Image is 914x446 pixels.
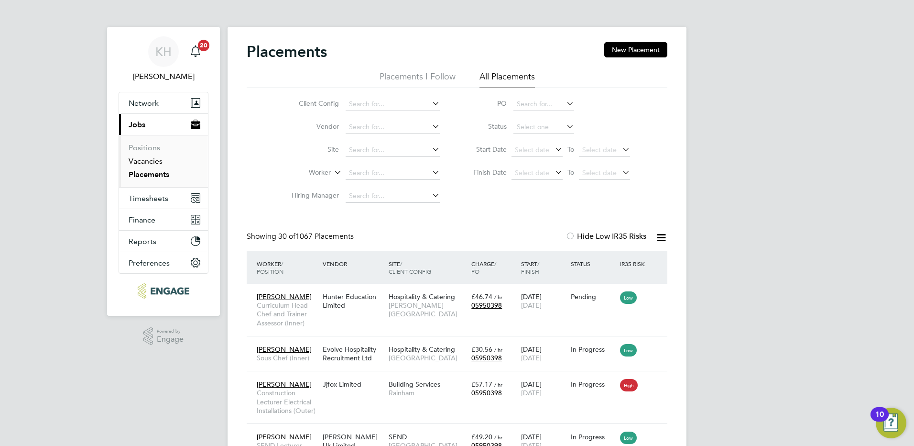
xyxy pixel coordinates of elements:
[389,354,467,362] span: [GEOGRAPHIC_DATA]
[143,327,184,346] a: Powered byEngage
[254,340,667,348] a: [PERSON_NAME]Sous Chef (Inner)Evolve Hospitality Recruitment LtdHospitality & Catering[GEOGRAPHIC...
[582,145,617,154] span: Select date
[254,255,320,280] div: Worker
[198,40,209,51] span: 20
[284,99,339,108] label: Client Config
[604,42,667,57] button: New Placement
[129,143,160,152] a: Positions
[519,288,568,314] div: [DATE]
[521,260,539,275] span: / Finish
[620,432,637,444] span: Low
[582,168,617,177] span: Select date
[254,375,667,383] a: [PERSON_NAME]Construction Lecturer Electrical Installations (Outer)Jjfox LimitedBuilding Services...
[119,283,208,299] a: Go to home page
[119,252,208,273] button: Preferences
[464,145,507,154] label: Start Date
[284,145,339,154] label: Site
[620,344,637,357] span: Low
[519,340,568,367] div: [DATE]
[129,258,170,268] span: Preferences
[620,291,637,304] span: Low
[469,255,519,280] div: Charge
[464,122,507,131] label: Status
[278,232,295,241] span: 30 of
[380,71,456,88] li: Placements I Follow
[389,292,455,301] span: Hospitality & Catering
[571,380,616,389] div: In Progress
[494,346,502,353] span: / hr
[471,260,496,275] span: / PO
[620,379,638,391] span: High
[494,434,502,441] span: / hr
[519,255,568,280] div: Start
[119,92,208,113] button: Network
[515,168,549,177] span: Select date
[119,135,208,187] div: Jobs
[471,292,492,301] span: £46.74
[346,98,440,111] input: Search for...
[494,381,502,388] span: / hr
[278,232,354,241] span: 1067 Placements
[565,166,577,178] span: To
[389,389,467,397] span: Rainham
[876,408,906,438] button: Open Resource Center, 10 new notifications
[257,380,312,389] span: [PERSON_NAME]
[521,354,542,362] span: [DATE]
[471,433,492,441] span: £49.20
[471,354,502,362] span: 05950398
[257,260,283,275] span: / Position
[284,191,339,200] label: Hiring Manager
[320,375,386,393] div: Jjfox Limited
[471,301,502,310] span: 05950398
[186,36,205,67] a: 20
[521,389,542,397] span: [DATE]
[129,170,169,179] a: Placements
[119,36,208,82] a: KH[PERSON_NAME]
[254,427,667,435] a: [PERSON_NAME]SEND Lecturer (Inner)[PERSON_NAME] Uk LimitedSEND[GEOGRAPHIC_DATA]£49.20 / hr0595039...
[494,293,502,301] span: / hr
[119,71,208,82] span: Kirsty Hanmore
[257,292,312,301] span: [PERSON_NAME]
[129,120,145,129] span: Jobs
[389,301,467,318] span: [PERSON_NAME][GEOGRAPHIC_DATA]
[247,42,327,61] h2: Placements
[471,389,502,397] span: 05950398
[157,335,184,344] span: Engage
[389,433,407,441] span: SEND
[519,375,568,402] div: [DATE]
[129,99,159,108] span: Network
[320,255,386,272] div: Vendor
[875,414,884,427] div: 10
[284,122,339,131] label: Vendor
[618,255,651,272] div: IR35 Risk
[257,433,312,441] span: [PERSON_NAME]
[464,168,507,177] label: Finish Date
[119,231,208,252] button: Reports
[571,345,616,354] div: In Progress
[521,301,542,310] span: [DATE]
[464,99,507,108] label: PO
[568,255,618,272] div: Status
[129,237,156,246] span: Reports
[513,121,574,134] input: Select one
[129,215,155,224] span: Finance
[320,340,386,367] div: Evolve Hospitality Recruitment Ltd
[257,301,318,327] span: Curriculum Head Chef and Trainer Assessor (Inner)
[129,156,163,166] a: Vacancies
[119,114,208,135] button: Jobs
[566,232,646,241] label: Hide Low IR35 Risks
[129,194,168,203] span: Timesheets
[107,27,220,316] nav: Main navigation
[346,144,440,157] input: Search for...
[571,292,616,301] div: Pending
[276,168,331,178] label: Worker
[247,232,356,242] div: Showing
[257,345,312,354] span: [PERSON_NAME]
[513,98,574,111] input: Search for...
[257,389,318,415] span: Construction Lecturer Electrical Installations (Outer)
[471,380,492,389] span: £57.17
[571,433,616,441] div: In Progress
[346,121,440,134] input: Search for...
[320,288,386,314] div: Hunter Education Limited
[515,145,549,154] span: Select date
